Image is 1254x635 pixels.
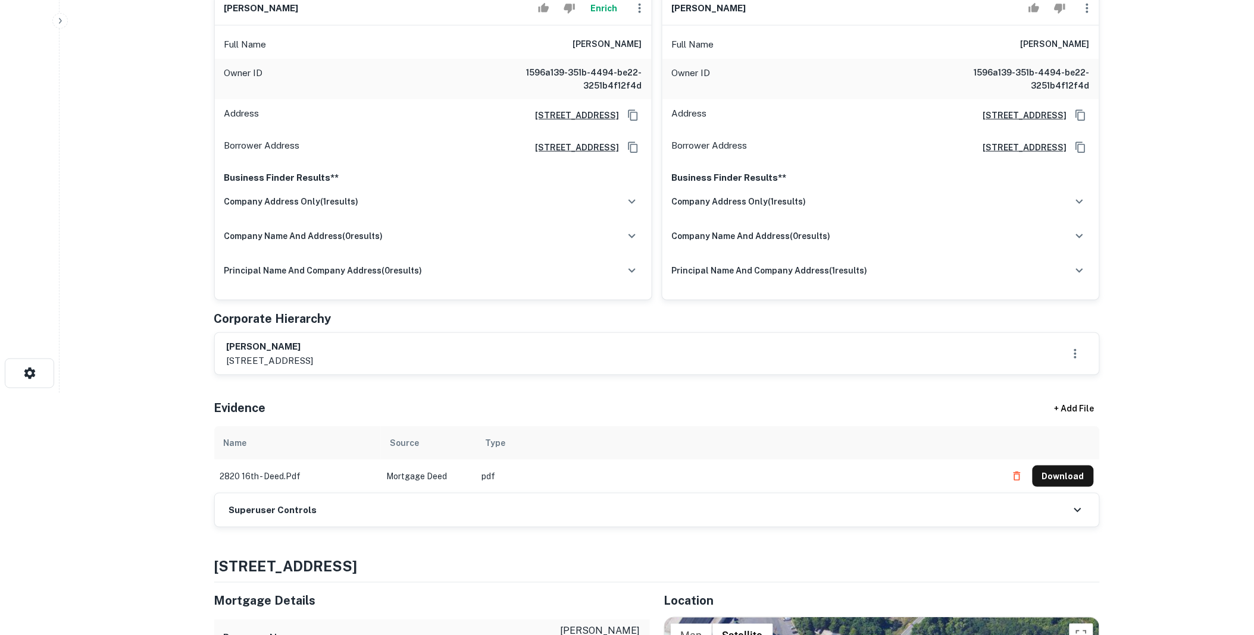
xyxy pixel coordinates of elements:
[224,195,359,208] h6: company address only ( 1 results)
[1006,467,1028,486] button: Delete file
[214,460,381,493] td: 2820 16th - deed.pdf
[974,109,1067,122] a: [STREET_ADDRESS]
[224,171,642,185] p: Business Finder Results**
[214,426,1100,493] div: scrollable content
[499,66,642,92] h6: 1596a139-351b-4494-be22-3251b4f12f4d
[486,436,506,450] div: Type
[672,230,831,243] h6: company name and address ( 0 results)
[476,426,1000,460] th: Type
[214,399,266,417] h5: Evidence
[476,460,1000,493] td: pdf
[664,592,1100,610] h5: Location
[526,109,620,122] a: [STREET_ADDRESS]
[624,139,642,156] button: Copy Address
[227,354,314,368] p: [STREET_ADDRESS]
[1033,466,1094,487] button: Download
[672,139,748,156] p: Borrower Address
[224,66,263,92] p: Owner ID
[1021,37,1090,52] h6: [PERSON_NAME]
[214,556,1100,577] h4: [STREET_ADDRESS]
[1194,540,1254,597] iframe: Chat Widget
[672,66,711,92] p: Owner ID
[390,436,420,450] div: Source
[224,2,299,15] h6: [PERSON_NAME]
[947,66,1090,92] h6: 1596a139-351b-4494-be22-3251b4f12f4d
[526,141,620,154] a: [STREET_ADDRESS]
[573,37,642,52] h6: [PERSON_NAME]
[224,37,267,52] p: Full Name
[224,436,247,450] div: Name
[224,139,300,156] p: Borrower Address
[224,106,259,124] p: Address
[229,504,317,517] h6: Superuser Controls
[214,310,332,328] h5: Corporate Hierarchy
[672,2,746,15] h6: [PERSON_NAME]
[974,141,1067,154] a: [STREET_ADDRESS]
[381,460,476,493] td: Mortgage Deed
[224,230,383,243] h6: company name and address ( 0 results)
[227,340,314,354] h6: [PERSON_NAME]
[672,106,707,124] p: Address
[214,426,381,460] th: Name
[672,37,714,52] p: Full Name
[1072,139,1090,156] button: Copy Address
[672,195,806,208] h6: company address only ( 1 results)
[1033,398,1117,419] div: + Add File
[214,592,650,610] h5: Mortgage Details
[1072,106,1090,124] button: Copy Address
[672,171,1090,185] p: Business Finder Results**
[381,426,476,460] th: Source
[224,264,423,277] h6: principal name and company address ( 0 results)
[624,106,642,124] button: Copy Address
[672,264,868,277] h6: principal name and company address ( 1 results)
